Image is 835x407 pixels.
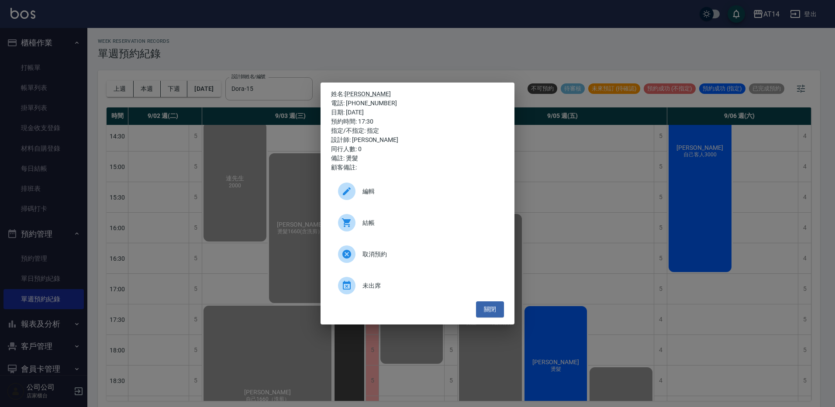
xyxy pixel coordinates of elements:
[331,273,504,298] div: 未出席
[331,210,504,235] div: 結帳
[331,108,504,117] div: 日期: [DATE]
[331,242,504,266] div: 取消預約
[362,218,497,228] span: 結帳
[331,145,504,154] div: 同行人數: 0
[331,163,504,172] div: 顧客備註:
[345,90,391,97] a: [PERSON_NAME]
[331,179,504,203] div: 編輯
[331,117,504,126] div: 預約時間: 17:30
[476,301,504,317] button: 關閉
[331,154,504,163] div: 備註: 燙髮
[362,250,497,259] span: 取消預約
[331,126,504,135] div: 指定/不指定: 指定
[331,210,504,242] a: 結帳
[331,99,504,108] div: 電話: [PHONE_NUMBER]
[331,135,504,145] div: 設計師: [PERSON_NAME]
[362,281,497,290] span: 未出席
[331,90,504,99] p: 姓名:
[331,179,504,210] a: 編輯
[362,187,497,196] span: 編輯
